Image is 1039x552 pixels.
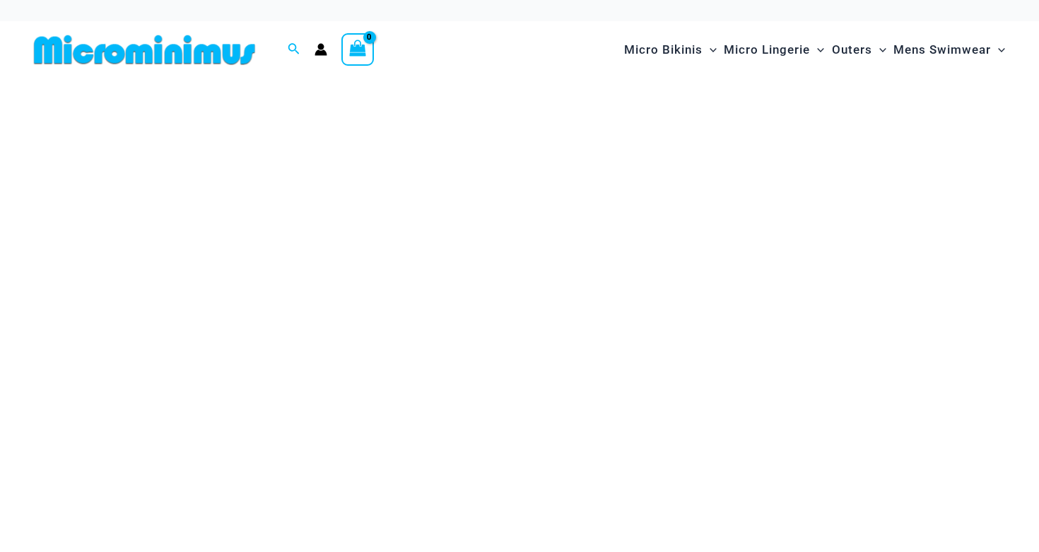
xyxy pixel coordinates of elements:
[890,28,1009,71] a: Mens SwimwearMenu ToggleMenu Toggle
[28,34,261,66] img: MM SHOP LOGO FLAT
[341,33,374,66] a: View Shopping Cart, empty
[703,32,717,68] span: Menu Toggle
[828,28,890,71] a: OutersMenu ToggleMenu Toggle
[315,43,327,56] a: Account icon link
[810,32,824,68] span: Menu Toggle
[288,41,300,59] a: Search icon link
[991,32,1005,68] span: Menu Toggle
[624,32,703,68] span: Micro Bikinis
[621,28,720,71] a: Micro BikinisMenu ToggleMenu Toggle
[872,32,886,68] span: Menu Toggle
[618,26,1011,74] nav: Site Navigation
[720,28,828,71] a: Micro LingerieMenu ToggleMenu Toggle
[724,32,810,68] span: Micro Lingerie
[893,32,991,68] span: Mens Swimwear
[832,32,872,68] span: Outers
